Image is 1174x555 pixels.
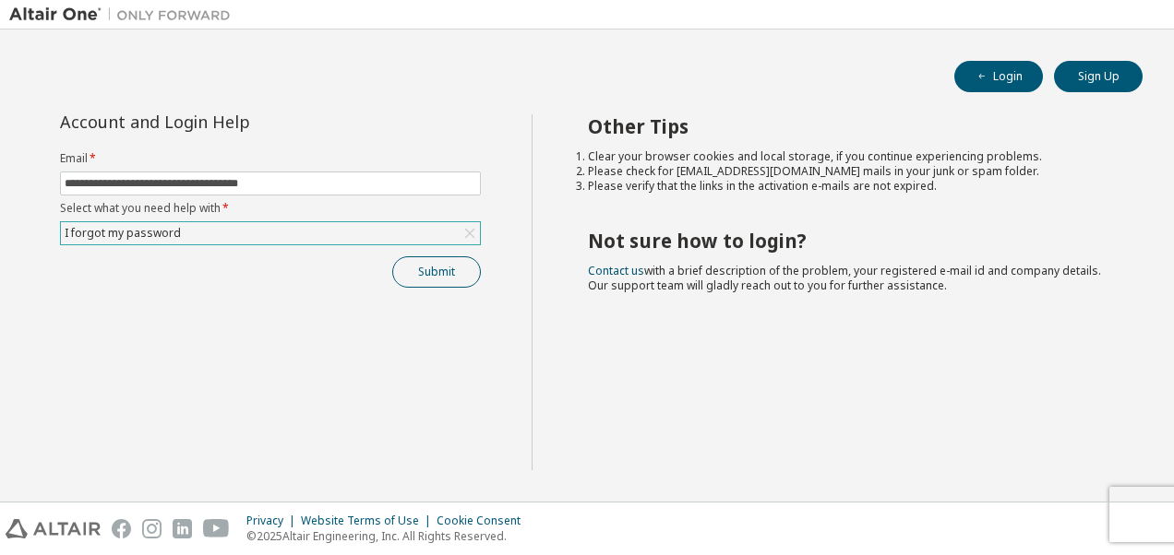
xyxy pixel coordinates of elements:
[1054,61,1143,92] button: Sign Up
[60,114,397,129] div: Account and Login Help
[203,519,230,538] img: youtube.svg
[588,114,1110,138] h2: Other Tips
[60,151,481,166] label: Email
[437,514,532,528] div: Cookie Consent
[246,528,532,544] p: © 2025 Altair Engineering, Inc. All Rights Reserved.
[588,164,1110,179] li: Please check for [EMAIL_ADDRESS][DOMAIN_NAME] mails in your junk or spam folder.
[173,519,192,538] img: linkedin.svg
[301,514,437,528] div: Website Terms of Use
[60,201,481,216] label: Select what you need help with
[392,256,481,288] button: Submit
[246,514,301,528] div: Privacy
[6,519,101,538] img: altair_logo.svg
[588,263,1101,293] span: with a brief description of the problem, your registered e-mail id and company details. Our suppo...
[62,223,184,243] div: I forgot my password
[112,519,131,538] img: facebook.svg
[588,149,1110,164] li: Clear your browser cookies and local storage, if you continue experiencing problems.
[142,519,162,538] img: instagram.svg
[588,229,1110,253] h2: Not sure how to login?
[9,6,240,24] img: Altair One
[588,263,644,278] a: Contact us
[954,61,1043,92] button: Login
[588,179,1110,194] li: Please verify that the links in the activation e-mails are not expired.
[61,222,480,244] div: I forgot my password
